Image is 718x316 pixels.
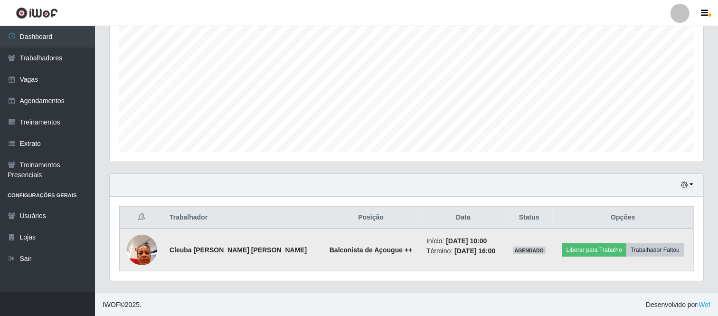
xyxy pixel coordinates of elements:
[330,246,413,254] strong: Balconista de Açougue ++
[164,207,321,229] th: Trabalhador
[421,207,506,229] th: Data
[626,243,684,257] button: Trabalhador Faltou
[16,7,58,19] img: CoreUI Logo
[103,300,142,310] span: © 2025 .
[454,247,495,255] time: [DATE] 16:00
[170,246,307,254] strong: Cleuba [PERSON_NAME] [PERSON_NAME]
[426,246,500,256] li: Término:
[513,247,546,254] span: AGENDADO
[646,300,710,310] span: Desenvolvido por
[506,207,553,229] th: Status
[562,243,626,257] button: Liberar para Trabalho
[127,230,157,270] img: 1691073394546.jpeg
[446,237,487,245] time: [DATE] 10:00
[321,207,421,229] th: Posição
[553,207,694,229] th: Opções
[697,301,710,308] a: iWof
[426,236,500,246] li: Início:
[103,301,120,308] span: IWOF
